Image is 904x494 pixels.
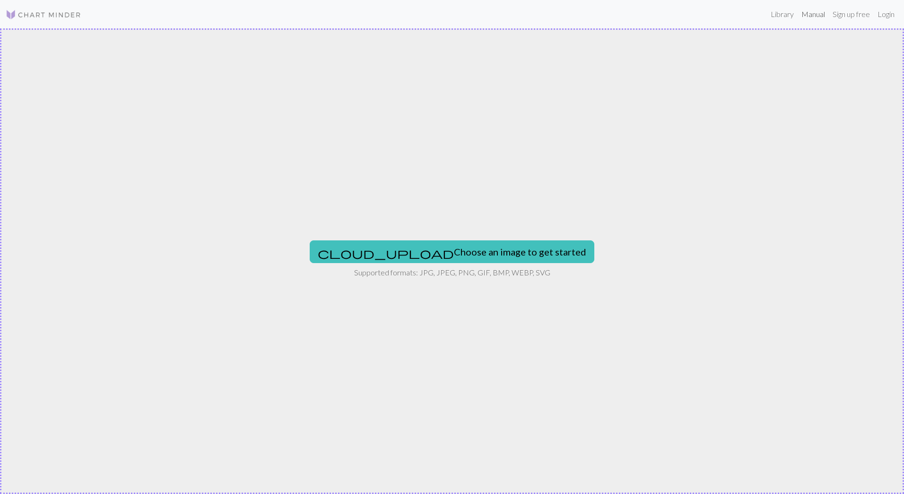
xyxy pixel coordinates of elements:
[354,267,550,278] p: Supported formats: JPG, JPEG, PNG, GIF, BMP, WEBP, SVG
[767,5,798,24] a: Library
[874,5,898,24] a: Login
[798,5,829,24] a: Manual
[318,247,454,260] span: cloud_upload
[829,5,874,24] a: Sign up free
[310,240,594,263] button: Choose an image to get started
[6,9,81,20] img: Logo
